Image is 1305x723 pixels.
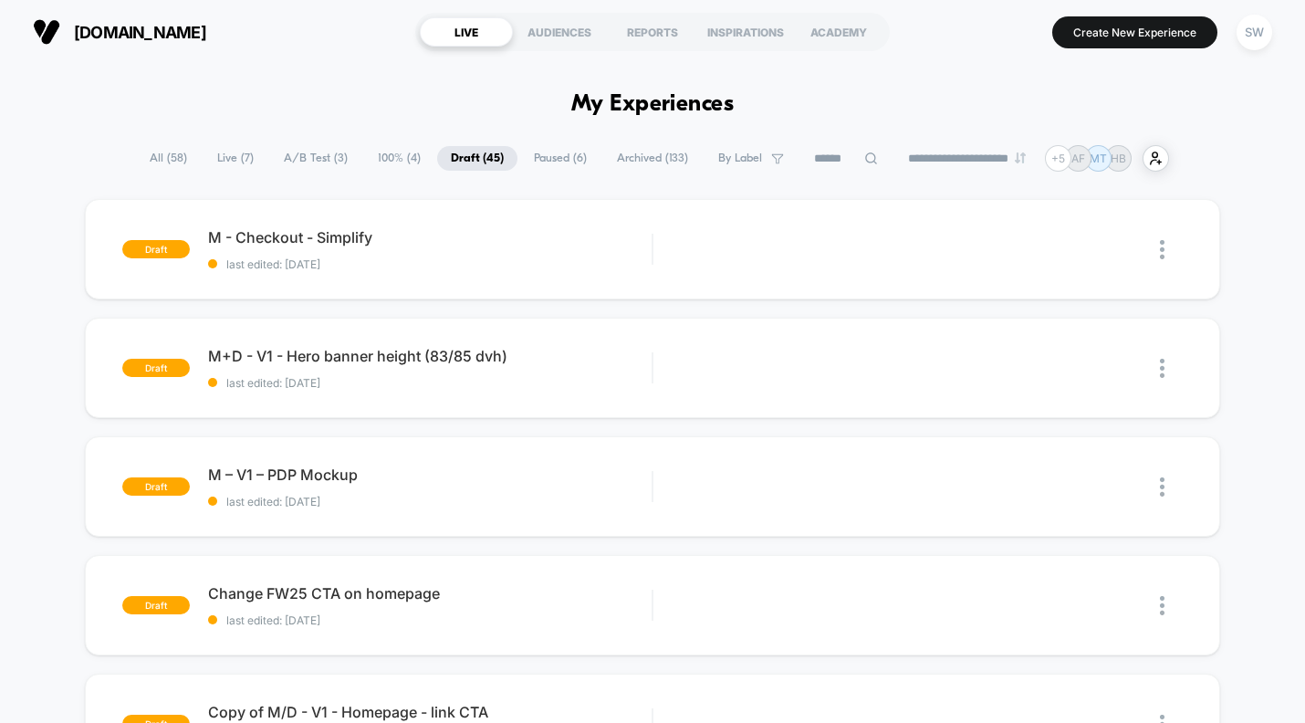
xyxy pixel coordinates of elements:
span: Paused ( 6 ) [520,146,600,171]
span: M – V1 – PDP Mockup [208,466,652,484]
div: INSPIRATIONS [699,17,792,47]
span: last edited: [DATE] [208,376,652,390]
div: ACADEMY [792,17,885,47]
img: close [1160,359,1164,378]
span: M - Checkout - Simplify [208,228,652,246]
span: Live ( 7 ) [204,146,267,171]
span: Draft ( 45 ) [437,146,517,171]
div: LIVE [420,17,513,47]
img: close [1160,477,1164,497]
img: close [1160,240,1164,259]
span: draft [122,240,190,258]
div: + 5 [1045,145,1071,172]
span: last edited: [DATE] [208,495,652,508]
span: last edited: [DATE] [208,613,652,627]
span: By Label [718,152,762,165]
button: SW [1231,14,1278,51]
div: REPORTS [606,17,699,47]
button: [DOMAIN_NAME] [27,17,212,47]
span: All ( 58 ) [136,146,201,171]
span: last edited: [DATE] [208,257,652,271]
span: draft [122,596,190,614]
span: Change FW25 CTA on homepage [208,584,652,602]
span: Copy of M/D - V1 - Homepage - link CTA [208,703,652,721]
span: Archived ( 133 ) [603,146,702,171]
p: MT [1090,152,1107,165]
span: draft [122,477,190,496]
div: AUDIENCES [513,17,606,47]
p: HB [1111,152,1126,165]
h1: My Experiences [571,91,735,118]
span: 100% ( 4 ) [364,146,434,171]
span: M+D - V1 - Hero banner height (83/85 dvh) [208,347,652,365]
span: A/B Test ( 3 ) [270,146,361,171]
button: Create New Experience [1052,16,1217,48]
img: Visually logo [33,18,60,46]
span: [DOMAIN_NAME] [74,23,206,42]
span: draft [122,359,190,377]
img: close [1160,596,1164,615]
img: end [1015,152,1026,163]
p: AF [1071,152,1085,165]
div: SW [1237,15,1272,50]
